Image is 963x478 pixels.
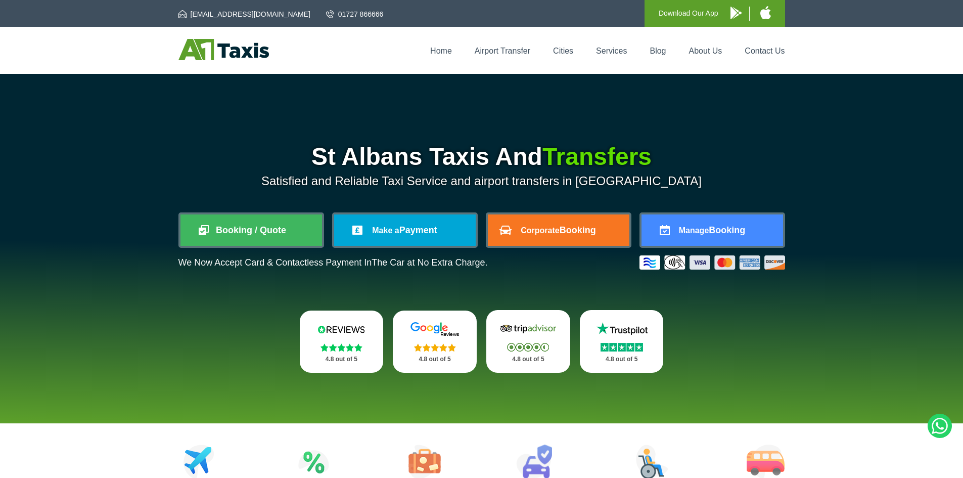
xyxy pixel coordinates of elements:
[326,9,384,19] a: 01727 866666
[497,353,559,366] p: 4.8 out of 5
[486,310,570,373] a: Tripadvisor Stars 4.8 out of 5
[507,343,549,352] img: Stars
[591,321,652,336] img: Trustpilot
[178,174,785,188] p: Satisfied and Reliable Taxi Service and airport transfers in [GEOGRAPHIC_DATA]
[178,257,488,268] p: We Now Accept Card & Contactless Payment In
[689,47,722,55] a: About Us
[659,7,718,20] p: Download Our App
[311,353,373,366] p: 4.8 out of 5
[639,255,785,270] img: Credit And Debit Cards
[475,47,530,55] a: Airport Transfer
[430,47,452,55] a: Home
[553,47,573,55] a: Cities
[404,322,465,337] img: Google
[760,6,771,19] img: A1 Taxis iPhone App
[596,47,627,55] a: Services
[488,214,629,246] a: CorporateBooking
[404,353,466,366] p: 4.8 out of 5
[591,353,653,366] p: 4.8 out of 5
[178,145,785,169] h1: St Albans Taxis And
[601,343,643,352] img: Stars
[414,343,456,352] img: Stars
[679,226,709,235] span: Manage
[521,226,559,235] span: Corporate
[730,7,742,19] img: A1 Taxis Android App
[650,47,666,55] a: Blog
[393,311,477,373] a: Google Stars 4.8 out of 5
[180,214,322,246] a: Booking / Quote
[320,343,362,352] img: Stars
[372,257,487,268] span: The Car at No Extra Charge.
[178,9,310,19] a: [EMAIL_ADDRESS][DOMAIN_NAME]
[641,214,783,246] a: ManageBooking
[542,143,652,170] span: Transfers
[178,39,269,60] img: A1 Taxis St Albans LTD
[580,310,664,373] a: Trustpilot Stars 4.8 out of 5
[372,226,399,235] span: Make a
[334,214,476,246] a: Make aPayment
[300,311,384,373] a: Reviews.io Stars 4.8 out of 5
[498,321,559,336] img: Tripadvisor
[311,322,372,337] img: Reviews.io
[745,47,785,55] a: Contact Us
